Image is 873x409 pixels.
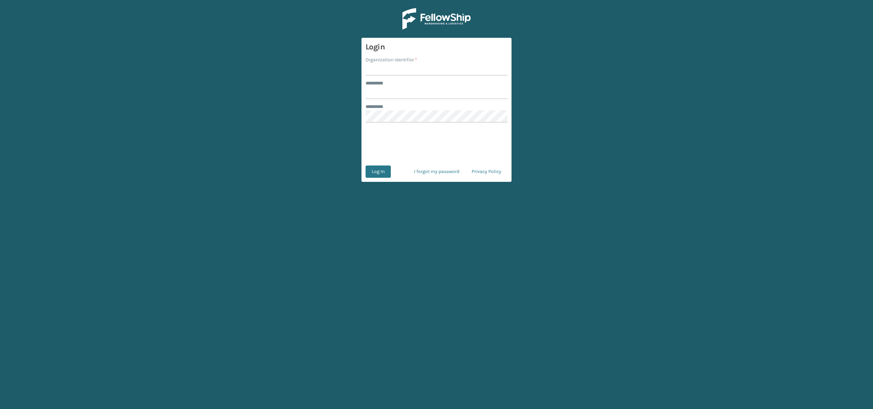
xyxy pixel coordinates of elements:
h3: Login [366,42,507,52]
a: I forgot my password [408,166,465,178]
img: Logo [402,8,471,30]
label: Organization Identifier [366,56,417,63]
button: Log In [366,166,391,178]
iframe: reCAPTCHA [385,131,488,157]
a: Privacy Policy [465,166,507,178]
